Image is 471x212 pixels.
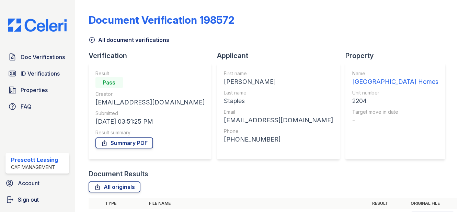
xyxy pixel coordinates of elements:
[95,91,205,98] div: Creator
[224,135,333,144] div: [PHONE_NUMBER]
[3,193,72,207] a: Sign out
[18,196,39,204] span: Sign out
[352,70,438,87] a: Name [GEOGRAPHIC_DATA] Homes
[95,117,205,126] div: [DATE] 03:51:25 PM
[89,169,148,179] div: Document Results
[21,53,65,61] span: Doc Verifications
[5,50,69,64] a: Doc Verifications
[224,77,333,87] div: [PERSON_NAME]
[5,100,69,113] a: FAQ
[89,36,169,44] a: All document verifications
[21,69,60,78] span: ID Verifications
[224,89,333,96] div: Last name
[95,137,153,148] a: Summary PDF
[352,96,438,106] div: 2204
[95,110,205,117] div: Submitted
[352,109,438,115] div: Target move in date
[3,19,72,32] img: CE_Logo_Blue-a8612792a0a2168367f1c8372b55b34899dd931a85d93a1a3d3e32e68fde9ad4.png
[345,51,451,60] div: Property
[102,198,146,209] th: Type
[95,70,205,77] div: Result
[5,67,69,80] a: ID Verifications
[95,77,123,88] div: Pass
[95,98,205,107] div: [EMAIL_ADDRESS][DOMAIN_NAME]
[21,86,48,94] span: Properties
[3,176,72,190] a: Account
[11,156,58,164] div: Prescott Leasing
[224,96,333,106] div: Staples
[408,198,457,209] th: Original file
[5,83,69,97] a: Properties
[352,115,438,125] div: -
[146,198,369,209] th: File name
[224,70,333,77] div: First name
[18,179,39,187] span: Account
[89,181,140,192] a: All originals
[224,109,333,115] div: Email
[11,164,58,171] div: CAF Management
[217,51,345,60] div: Applicant
[89,14,234,26] div: Document Verification 198572
[89,51,217,60] div: Verification
[95,129,205,136] div: Result summary
[352,70,438,77] div: Name
[369,198,408,209] th: Result
[21,102,32,111] span: FAQ
[224,128,333,135] div: Phone
[352,77,438,87] div: [GEOGRAPHIC_DATA] Homes
[224,115,333,125] div: [EMAIL_ADDRESS][DOMAIN_NAME]
[352,89,438,96] div: Unit number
